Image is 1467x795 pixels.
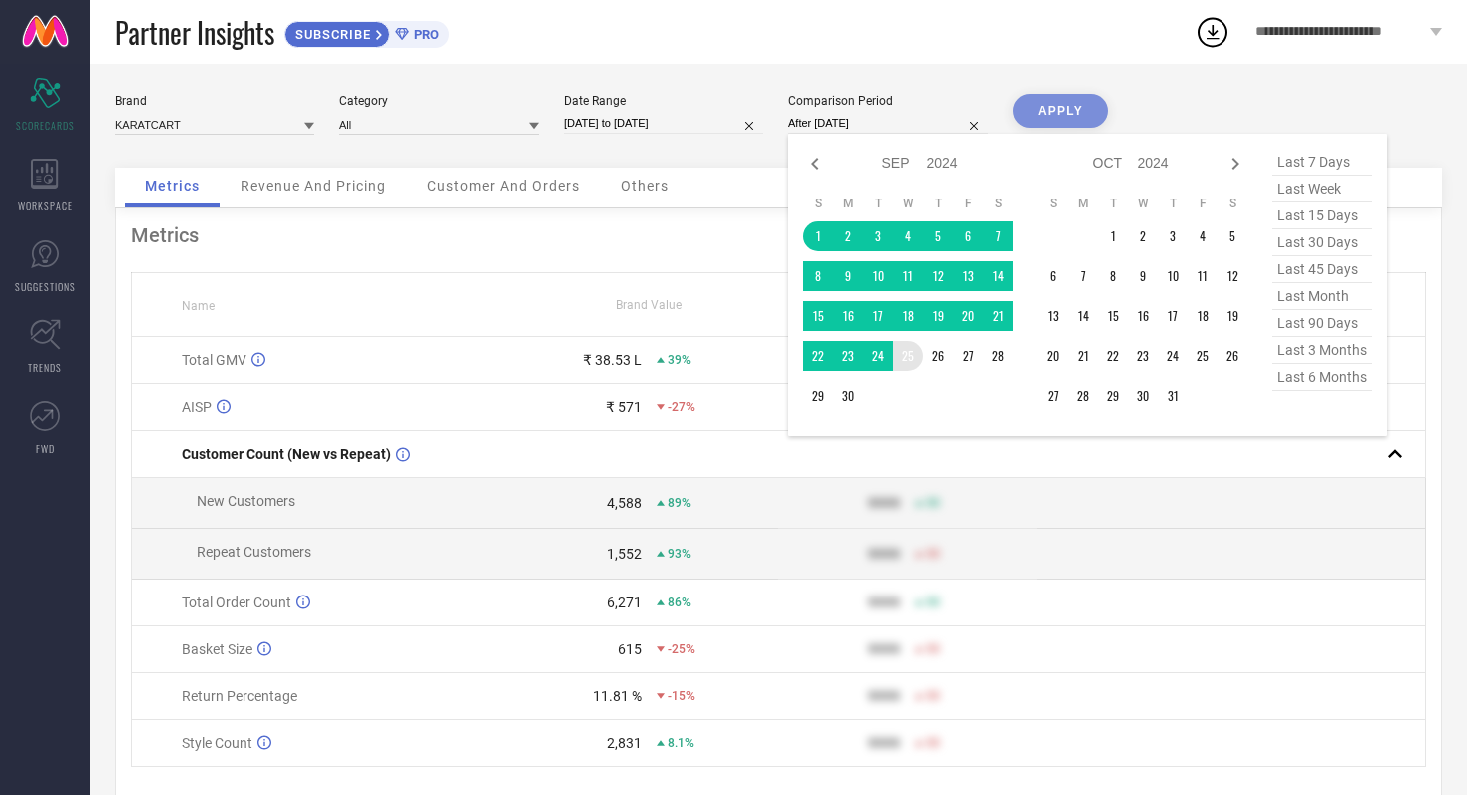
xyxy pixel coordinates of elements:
[284,16,449,48] a: SUBSCRIBEPRO
[182,299,215,313] span: Name
[607,735,642,751] div: 2,831
[409,27,439,42] span: PRO
[668,689,695,703] span: -15%
[1038,341,1068,371] td: Sun Oct 20 2024
[803,301,833,331] td: Sun Sep 15 2024
[926,689,940,703] span: 50
[1158,196,1188,211] th: Thursday
[1128,221,1158,251] td: Wed Oct 02 2024
[197,544,311,560] span: Repeat Customers
[1218,341,1247,371] td: Sat Oct 26 2024
[983,341,1013,371] td: Sat Sep 28 2024
[28,360,62,375] span: TRENDS
[182,641,252,657] span: Basket Size
[1272,176,1372,202] span: last week
[803,221,833,251] td: Sun Sep 01 2024
[1272,229,1372,256] span: last 30 days
[893,261,923,291] td: Wed Sep 11 2024
[1218,261,1247,291] td: Sat Oct 12 2024
[197,493,295,509] span: New Customers
[1098,261,1128,291] td: Tue Oct 08 2024
[833,196,863,211] th: Monday
[863,301,893,331] td: Tue Sep 17 2024
[893,196,923,211] th: Wednesday
[36,441,55,456] span: FWD
[1272,283,1372,310] span: last month
[863,221,893,251] td: Tue Sep 03 2024
[1188,261,1218,291] td: Fri Oct 11 2024
[1158,221,1188,251] td: Thu Oct 03 2024
[1188,341,1218,371] td: Fri Oct 25 2024
[1068,196,1098,211] th: Monday
[668,642,695,656] span: -25%
[953,341,983,371] td: Fri Sep 27 2024
[182,735,252,751] span: Style Count
[868,595,900,610] div: 9999
[893,301,923,331] td: Wed Sep 18 2024
[923,261,953,291] td: Thu Sep 12 2024
[868,641,900,657] div: 9999
[607,546,642,562] div: 1,552
[953,221,983,251] td: Fri Sep 06 2024
[606,399,642,415] div: ₹ 571
[983,301,1013,331] td: Sat Sep 21 2024
[668,736,694,750] span: 8.1%
[803,381,833,411] td: Sun Sep 29 2024
[983,221,1013,251] td: Sat Sep 07 2024
[833,221,863,251] td: Mon Sep 02 2024
[618,641,642,657] div: 615
[1272,202,1372,229] span: last 15 days
[953,196,983,211] th: Friday
[803,261,833,291] td: Sun Sep 08 2024
[593,688,642,704] div: 11.81 %
[616,298,682,312] span: Brand Value
[1098,221,1128,251] td: Tue Oct 01 2024
[833,341,863,371] td: Mon Sep 23 2024
[18,199,73,213] span: WORKSPACE
[863,341,893,371] td: Tue Sep 24 2024
[1128,341,1158,371] td: Wed Oct 23 2024
[1038,261,1068,291] td: Sun Oct 06 2024
[1218,221,1247,251] td: Sat Oct 05 2024
[607,495,642,511] div: 4,588
[953,261,983,291] td: Fri Sep 13 2024
[926,547,940,561] span: 50
[1038,301,1068,331] td: Sun Oct 13 2024
[833,301,863,331] td: Mon Sep 16 2024
[983,261,1013,291] td: Sat Sep 14 2024
[893,341,923,371] td: Wed Sep 25 2024
[1098,381,1128,411] td: Tue Oct 29 2024
[285,27,376,42] span: SUBSCRIBE
[833,261,863,291] td: Mon Sep 09 2024
[1188,301,1218,331] td: Fri Oct 18 2024
[863,261,893,291] td: Tue Sep 10 2024
[788,113,988,134] input: Select comparison period
[564,94,763,108] div: Date Range
[923,221,953,251] td: Thu Sep 05 2024
[1195,14,1230,50] div: Open download list
[1188,221,1218,251] td: Fri Oct 04 2024
[1098,196,1128,211] th: Tuesday
[1038,381,1068,411] td: Sun Oct 27 2024
[145,178,200,194] span: Metrics
[668,596,691,609] span: 86%
[1068,301,1098,331] td: Mon Oct 14 2024
[1128,261,1158,291] td: Wed Oct 09 2024
[339,94,539,108] div: Category
[1218,301,1247,331] td: Sat Oct 19 2024
[923,341,953,371] td: Thu Sep 26 2024
[1272,337,1372,364] span: last 3 months
[863,196,893,211] th: Tuesday
[803,341,833,371] td: Sun Sep 22 2024
[115,94,314,108] div: Brand
[926,496,940,510] span: 50
[182,399,212,415] span: AISP
[131,223,1426,247] div: Metrics
[16,118,75,133] span: SCORECARDS
[607,595,642,610] div: 6,271
[1068,381,1098,411] td: Mon Oct 28 2024
[1188,196,1218,211] th: Friday
[1218,196,1247,211] th: Saturday
[1272,364,1372,391] span: last 6 months
[1098,301,1128,331] td: Tue Oct 15 2024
